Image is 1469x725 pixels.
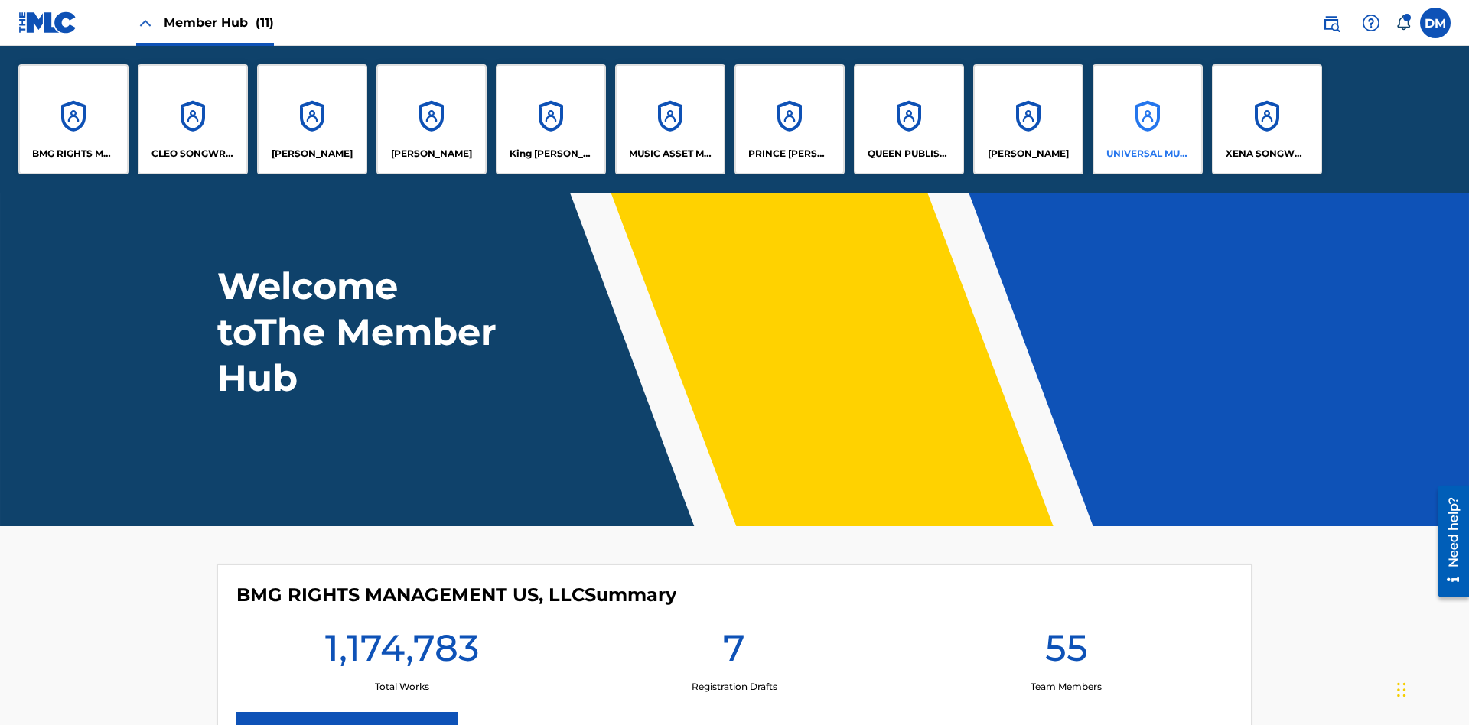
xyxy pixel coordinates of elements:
iframe: Chat Widget [1392,652,1469,725]
a: AccountsCLEO SONGWRITER [138,64,248,174]
img: Close [136,14,155,32]
p: PRINCE MCTESTERSON [748,147,832,161]
p: ELVIS COSTELLO [272,147,353,161]
span: (11) [256,15,274,30]
h1: 7 [723,625,745,680]
a: Accounts[PERSON_NAME] [257,64,367,174]
a: AccountsXENA SONGWRITER [1212,64,1322,174]
img: search [1322,14,1340,32]
p: XENA SONGWRITER [1226,147,1309,161]
a: AccountsUNIVERSAL MUSIC PUB GROUP [1093,64,1203,174]
h1: 55 [1045,625,1088,680]
img: help [1362,14,1380,32]
img: MLC Logo [18,11,77,34]
p: MUSIC ASSET MANAGEMENT (MAM) [629,147,712,161]
div: User Menu [1420,8,1451,38]
span: Member Hub [164,14,274,31]
p: King McTesterson [510,147,593,161]
p: CLEO SONGWRITER [151,147,235,161]
p: UNIVERSAL MUSIC PUB GROUP [1106,147,1190,161]
a: AccountsMUSIC ASSET MANAGEMENT (MAM) [615,64,725,174]
a: Accounts[PERSON_NAME] [973,64,1083,174]
div: Notifications [1396,15,1411,31]
h1: Welcome to The Member Hub [217,263,503,401]
p: Registration Drafts [692,680,777,694]
h4: BMG RIGHTS MANAGEMENT US, LLC [236,584,676,606]
p: RONALD MCTESTERSON [988,147,1069,161]
a: Public Search [1316,8,1347,38]
a: Accounts[PERSON_NAME] [376,64,487,174]
div: Drag [1397,667,1406,713]
p: BMG RIGHTS MANAGEMENT US, LLC [32,147,116,161]
iframe: Resource Center [1426,480,1469,605]
a: AccountsQUEEN PUBLISHA [854,64,964,174]
p: EYAMA MCSINGER [391,147,472,161]
a: AccountsBMG RIGHTS MANAGEMENT US, LLC [18,64,129,174]
p: QUEEN PUBLISHA [868,147,951,161]
h1: 1,174,783 [325,625,479,680]
a: AccountsPRINCE [PERSON_NAME] [734,64,845,174]
p: Team Members [1031,680,1102,694]
a: AccountsKing [PERSON_NAME] [496,64,606,174]
div: Help [1356,8,1386,38]
p: Total Works [375,680,429,694]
